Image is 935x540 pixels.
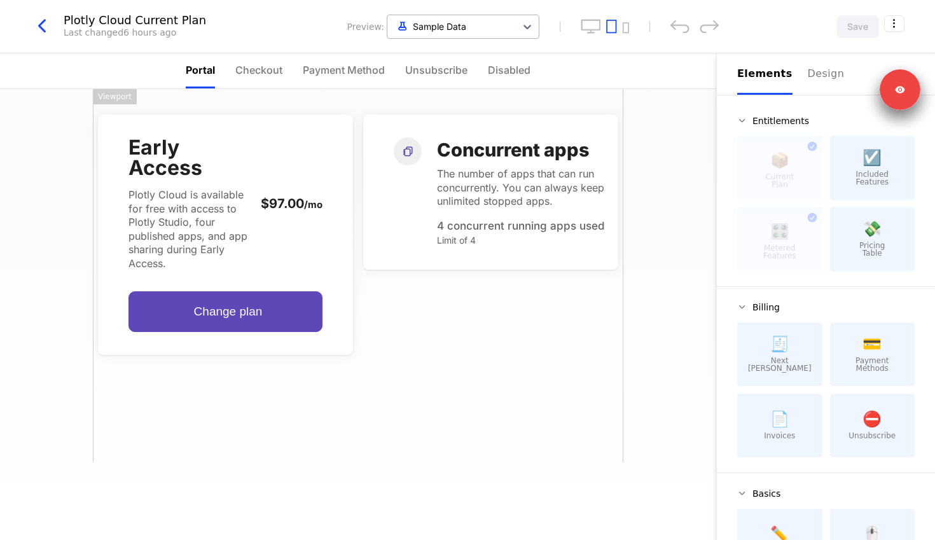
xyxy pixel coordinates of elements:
[261,196,304,211] span: $97.00
[606,19,617,34] button: tablet
[622,22,629,34] button: mobile
[770,336,789,352] span: 🧾
[764,432,795,440] span: Invoices
[186,62,215,78] span: Portal
[670,20,689,33] div: undo
[405,62,468,78] span: Unsubscribe
[128,137,251,178] span: Early Access
[848,432,896,440] span: Unsubscribe
[394,137,422,165] i: chips
[747,357,812,372] span: Next [PERSON_NAME]
[64,15,206,26] div: Plotly Cloud Current Plan
[347,20,384,33] span: Preview:
[303,62,385,78] span: Payment Method
[884,15,904,32] button: Select action
[752,489,780,498] span: Basics
[437,219,605,232] span: 4 concurrent running apps used
[836,15,879,38] button: Save
[770,412,789,427] span: 📄
[128,188,251,271] span: Plotly Cloud is available for free with access to Plotly Studio, four published apps, and app sha...
[581,19,601,34] button: desktop
[737,53,915,95] div: Choose Sub Page
[862,150,882,165] span: ☑️
[128,291,322,332] button: Change plan
[862,221,882,237] span: 💸
[859,242,885,257] span: Pricing Table
[488,62,530,78] span: Disabled
[437,235,476,246] span: Limit of 4
[437,139,590,161] span: Concurrent apps
[855,170,889,186] span: Included Features
[862,412,882,427] span: ⛔️
[737,66,793,81] div: Elements
[700,20,719,33] div: redo
[855,357,889,372] span: Payment Methods
[64,26,176,39] div: Last changed 6 hours ago
[808,66,848,81] div: Design
[235,62,282,78] span: Checkout
[862,336,882,352] span: 💳
[752,303,780,312] span: Billing
[304,198,322,211] sub: / mo
[93,89,137,104] div: Viewport
[752,116,809,125] span: Entitlements
[437,167,604,207] span: The number of apps that can run concurrently. You can always keep unlimited stopped apps.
